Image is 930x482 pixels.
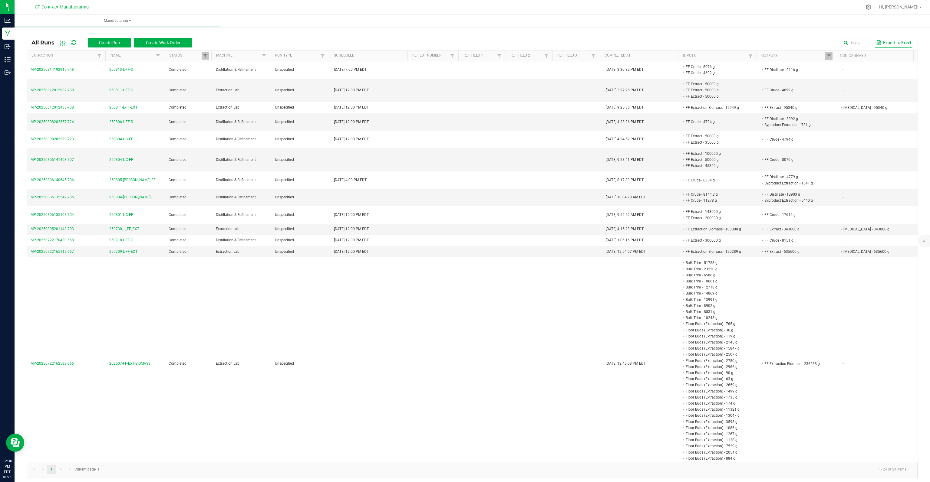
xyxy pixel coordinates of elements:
[109,105,137,110] span: 250811-L-FF-EXT
[109,237,133,243] span: 250718-L-FF-C
[5,57,11,63] inline-svg: Inventory
[839,79,918,102] td: -
[685,376,748,382] li: Floor Buds (Extraction) - 63 g
[216,88,239,92] span: Extraction Lab
[843,226,905,232] li: [MEDICAL_DATA] - 343000 g
[763,157,826,163] li: FF Crude - 8076 g
[463,53,496,58] a: Ref Field 1Sortable
[275,227,294,231] span: Unspecified
[685,412,748,418] li: Floor Buds (Extraction) - 13047 g
[685,163,748,169] li: FF Extract - 45340 g
[685,197,748,204] li: FF Crude - 11278 g
[685,400,748,406] li: Floor Buds (Extraction) - 174 g
[685,151,748,157] li: FF Extract - 100000 g
[275,361,294,366] span: Unspecified
[590,52,597,60] a: Filter
[260,52,268,60] a: Filter
[31,361,74,366] span: MP-20250722162533-666
[169,238,186,242] span: Completed
[275,53,319,58] a: Run TypeSortable
[685,272,748,278] li: Bulk Trim - 6586 g
[88,38,131,47] button: Create Run
[216,249,239,254] span: Extraction Lab
[169,105,186,109] span: Completed
[334,213,369,217] span: [DATE] 12:00 PM EDT
[169,158,186,162] span: Completed
[334,227,369,231] span: [DATE] 12:00 PM EDT
[685,191,748,197] li: FF Crude - 8144.3 g
[685,425,748,431] li: Floor Buds (Extraction) - 1086 g
[275,238,294,242] span: Unspecified
[334,120,369,124] span: [DATE] 12:00 PM EDT
[31,227,74,231] span: MP-20250805201148-703
[685,81,748,87] li: FF Extract - 50000 g
[103,464,911,474] kendo-pager-info: 1 - 24 of 24 items
[685,139,748,145] li: FF Extract - 35600 g
[685,157,748,163] li: FF Extract - 50000 g
[606,361,646,366] span: [DATE] 12:45:03 PM EDT
[31,178,74,182] span: MP-20250806140645-706
[685,266,748,272] li: Bulk Trim - 23220 g
[685,177,748,183] li: FF Crude - 6334 g
[510,53,543,58] a: Ref Field 2Sortable
[15,15,220,27] a: Manufacturing
[109,87,133,93] span: 250811-L-FF-C
[685,315,748,321] li: Bulk Trim - 10243 g
[31,53,96,58] a: ExtractionSortable
[334,178,367,182] span: [DATE] 4:00 PM EDT
[169,120,186,124] span: Completed
[839,113,918,131] td: -
[146,40,180,45] span: Create Work Order
[275,195,294,199] span: Unspecified
[449,52,456,60] a: Filter
[685,260,748,266] li: Bulk Trim - 51753 g
[685,370,748,376] li: Floor Buds (Extraction) - 90 g
[685,364,748,370] li: Floor Buds (Extraction) - 2966 g
[763,67,826,73] li: FF Distillate - 9116 g
[839,131,918,148] td: -
[216,227,239,231] span: Extraction Lab
[216,137,256,141] span: Distillation & Refinement
[109,177,156,183] span: 250805-[PERSON_NAME]-FF
[169,195,186,199] span: Completed
[685,321,748,327] li: Floor Buds (Extraction) - 765 g
[605,53,676,58] a: Completed AtSortable
[275,67,294,72] span: Unspecified
[109,67,133,73] span: 250813-L-FF-D
[606,213,644,217] span: [DATE] 9:52:52 AM EDT
[275,137,294,141] span: Unspecified
[334,105,369,109] span: [DATE] 12:00 PM EDT
[685,333,748,339] li: Floor Buds (Extraction) - 119 g
[334,238,369,242] span: [DATE] 12:00 PM EDT
[606,120,644,124] span: [DATE] 4:28:26 PM EDT
[685,419,748,425] li: Floor Buds (Extraction) - 3593 g
[763,174,826,180] li: FF Distillate - 4779 g
[685,388,748,394] li: Floor Buds (Extraction) - 1499 g
[31,37,197,48] div: All Runs
[685,449,748,455] li: Floor Buds (Extraction) - 2054 g
[843,249,905,255] li: [MEDICAL_DATA] - 635600 g
[275,178,294,182] span: Unspecified
[685,431,748,437] li: Floor Buds (Extraction) - 1267 g
[685,226,748,232] li: FF Extraction Biomass - 103000 g
[685,87,748,93] li: FF Extract - 50000 g
[275,105,294,109] span: Unspecified
[5,70,11,76] inline-svg: Outbound
[685,443,748,449] li: Floor Buds (Extraction) - 7529 g
[763,191,826,197] li: FF Distillate - 13903 g
[763,361,826,367] li: FF Extraction Biomass - 236238 g
[763,212,826,218] li: FF Crude - 17612 g
[685,209,748,215] li: FF Extract - 143000 g
[216,238,256,242] span: Distillation & Refinement
[843,105,905,111] li: [MEDICAL_DATA] - 95340 g
[875,37,912,48] button: Export to Excel
[109,157,133,163] span: 250804-L-C-FF
[685,437,748,443] li: Floor Buds (Extraction) - 1128 g
[685,382,748,388] li: Floor Buds (Extraction) - 2659 g
[839,257,918,470] td: -
[835,50,913,61] th: Non Cannabis
[543,52,550,60] a: Filter
[763,237,826,243] li: FF Crude - 8151 g
[606,105,644,109] span: [DATE] 9:25:36 PM EDT
[169,137,186,141] span: Completed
